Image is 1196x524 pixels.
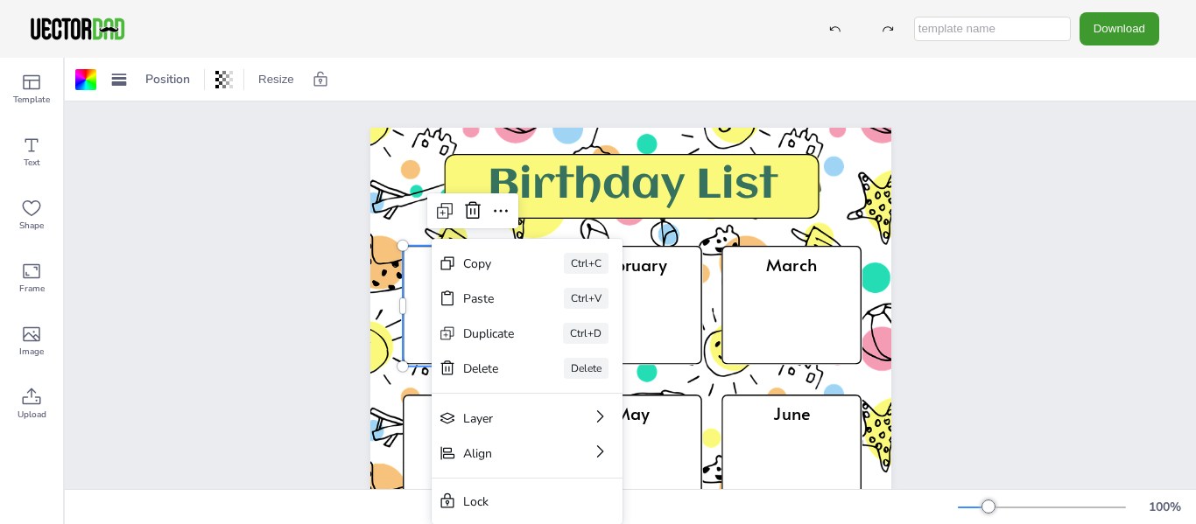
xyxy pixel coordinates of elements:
[463,255,515,272] div: Copy
[564,358,609,379] div: Delete
[773,401,810,425] span: June
[563,323,609,344] div: Ctrl+D
[251,66,301,94] button: Resize
[598,252,667,276] span: February
[463,325,514,342] div: Duplicate
[463,493,566,510] div: Lock
[463,445,542,462] div: Align
[463,360,515,377] div: Delete
[24,156,40,170] span: Text
[463,290,515,307] div: Paste
[18,408,46,422] span: Upload
[766,252,817,276] span: March
[1143,499,1185,515] div: 100 %
[615,401,650,425] span: May
[463,410,542,427] div: Layer
[1080,12,1159,45] button: Download
[19,219,44,233] span: Shape
[19,345,44,359] span: Image
[13,93,50,107] span: Template
[914,17,1071,41] input: template name
[28,16,127,42] img: VectorDad-1.png
[487,164,777,209] span: Birthday List
[19,282,45,296] span: Frame
[564,253,609,274] div: Ctrl+C
[142,71,193,87] span: Position
[564,288,609,309] div: Ctrl+V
